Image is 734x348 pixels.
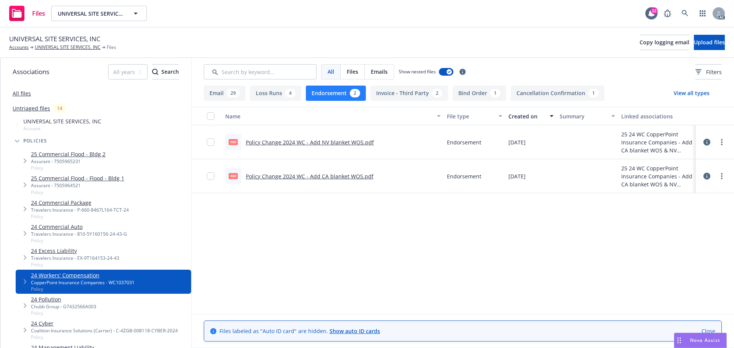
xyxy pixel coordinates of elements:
a: Show auto ID cards [330,327,380,335]
div: 2 [350,89,360,97]
span: Emails [371,68,388,76]
button: Loss Runs [250,86,301,101]
div: Travelers Insurance - 810-5Y160156-24-43-G [31,231,127,237]
div: Assurant - 7505964521 [31,182,124,189]
div: 4 [285,89,296,97]
button: Filters [695,64,722,79]
span: Files labeled as "Auto ID card" are hidden. [219,327,380,335]
button: SearchSearch [152,64,179,79]
div: Linked associations [621,112,693,120]
span: [DATE] [508,138,526,146]
span: UNIVERSAL SITE SERVICES, INC [58,10,124,18]
input: Select all [207,112,214,120]
button: Nova Assist [674,333,727,348]
a: Policy Change 2024 WC - Add NV blanket WOS.pdf [246,139,374,146]
span: Policy [31,310,96,316]
div: Coalition Insurance Solutions (Carrier) - C-4ZGB-008118-CYBER-2024 [31,327,178,334]
a: Untriaged files [13,104,50,112]
span: Files [107,44,116,51]
span: Policy [31,165,106,171]
div: Assurant - 7505965231 [31,158,106,165]
button: Invoice - Third Party [370,86,448,101]
div: Drag to move [674,333,684,348]
a: 24 Commercial Package [31,199,129,207]
button: File type [444,107,505,125]
button: Name [222,107,444,125]
button: Linked associations [618,107,696,125]
span: Policy [31,189,124,196]
span: Associations [13,67,49,77]
a: more [717,172,726,181]
div: Travelers Insurance - EX-9T164153-24-43 [31,255,119,261]
button: Created on [505,107,557,125]
div: Search [152,65,179,79]
span: Policy [31,213,129,220]
span: Endorsement [447,172,481,180]
a: Close [702,327,715,335]
span: Policy [31,261,119,268]
span: Filters [706,68,722,76]
span: Nova Assist [690,337,720,343]
button: UNIVERSAL SITE SERVICES, INC [51,6,147,21]
span: Policy [31,334,178,340]
input: Search by keyword... [204,64,317,79]
a: more [717,138,726,147]
span: pdf [229,173,238,179]
a: Report a Bug [660,6,675,21]
div: CopperPoint Insurance Companies - WC1037031 [31,279,135,286]
button: Bind Order [453,86,506,101]
a: 25 Commercial Flood - Flood - Bldg 1 [31,174,124,182]
a: 24 Commercial Auto [31,223,127,231]
input: Toggle Row Selected [207,138,214,146]
a: All files [13,90,31,97]
div: 1 [588,89,599,97]
button: Copy logging email [640,35,689,50]
a: Search [677,6,693,21]
a: 24 Cyber [31,319,178,327]
span: All [328,68,334,76]
div: Name [225,112,432,120]
div: 1 [490,89,500,97]
span: Upload files [694,39,725,46]
div: 29 [227,89,240,97]
a: UNIVERSAL SITE SERVICES, INC [35,44,101,51]
span: UNIVERSAL SITE SERVICES, INC [9,34,101,44]
button: Upload files [694,35,725,50]
span: Endorsement [447,138,481,146]
a: Accounts [9,44,29,51]
div: Created on [508,112,545,120]
span: UNIVERSAL SITE SERVICES, INC [23,117,101,125]
a: Switch app [695,6,710,21]
div: Travelers Insurance - P-660-8467L164-TCT-24 [31,207,129,213]
div: 12 [651,7,658,14]
div: Chubb Group - G7432566A003 [31,303,96,310]
button: Summary [557,107,618,125]
a: Policy Change 2024 WC - Add CA blanket WOS.pdf [246,173,373,180]
span: [DATE] [508,172,526,180]
span: Filters [695,68,722,76]
span: Policies [23,139,47,143]
span: Files [32,10,45,16]
div: Summary [560,112,607,120]
div: 14 [53,104,66,113]
span: Show nested files [399,68,436,75]
span: Files [347,68,358,76]
a: Files [6,3,48,24]
button: Cancellation Confirmation [511,86,604,101]
span: Account [23,125,101,132]
a: 24 Excess Liability [31,247,119,255]
svg: Search [152,69,158,75]
a: 24 Pollution [31,295,96,303]
button: Email [204,86,245,101]
a: 24 Workers' Compensation [31,271,135,279]
button: Endorsement [306,86,366,101]
div: 2 [432,89,442,97]
input: Toggle Row Selected [207,172,214,180]
a: 25 Commercial Flood - Bldg 2 [31,150,106,158]
span: pdf [229,139,238,145]
span: Copy logging email [640,39,689,46]
div: File type [447,112,494,120]
span: Policy [31,237,127,244]
span: Policy [31,286,135,292]
div: 25 24 WC CopperPoint Insurance Companies - Add CA blanket WOS & NV blanket WOS [621,130,693,154]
